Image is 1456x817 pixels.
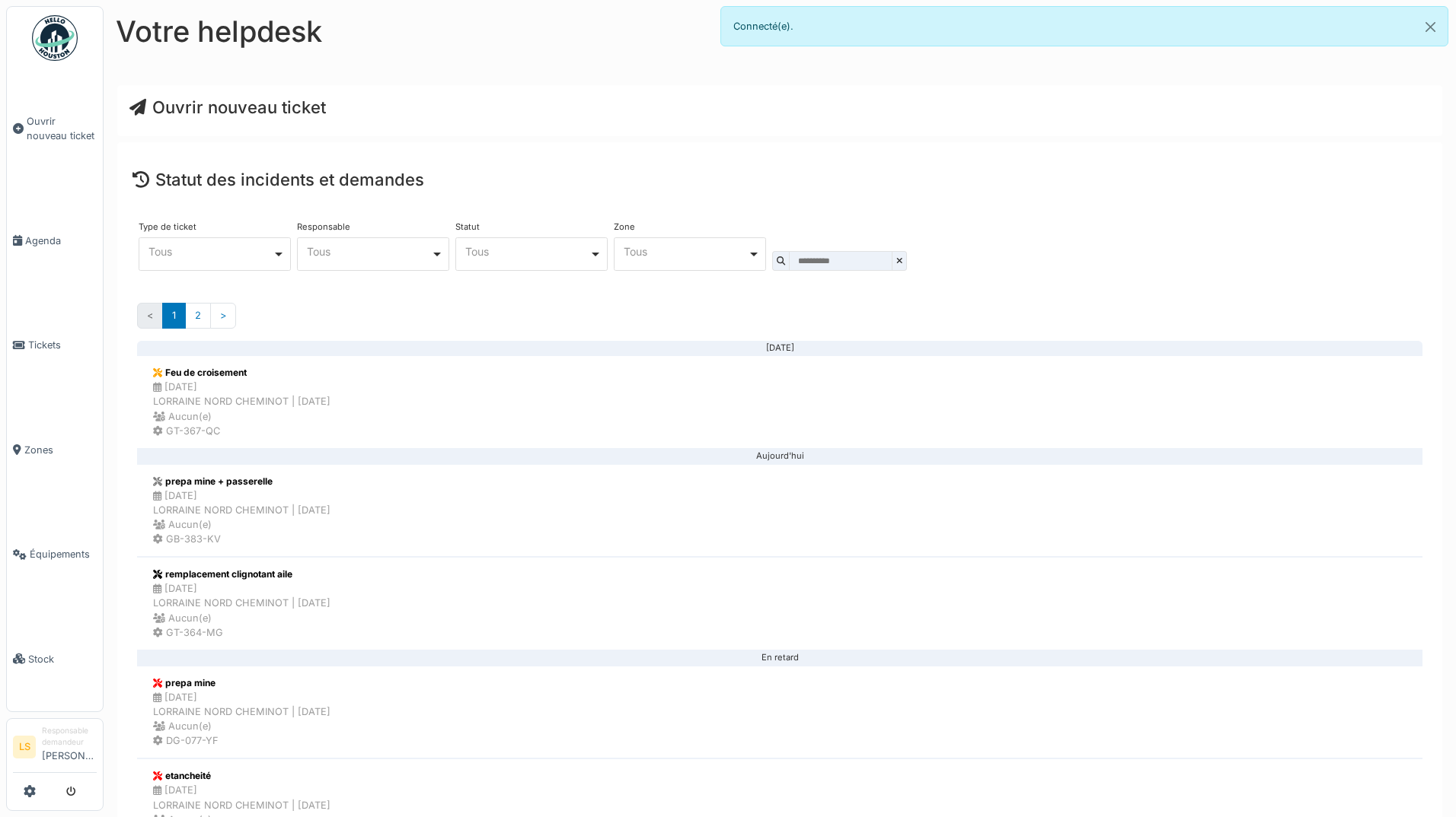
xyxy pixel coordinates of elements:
[153,625,330,640] div: GT-364-MG
[153,424,330,438] div: GT-367-QC
[153,475,330,488] div: prepa mine + passerelle
[720,6,1448,46] div: Connecté(e).
[7,502,103,606] a: Équipements
[153,733,330,748] div: DG-077-YF
[28,338,97,352] span: Tickets
[162,303,186,328] a: 1
[1413,7,1448,47] button: Close
[137,557,1422,650] a: remplacement clignotant aile [DATE]LORRAINE NORD CHEMINOT | [DATE] Aucun(e) GT-364-MG
[149,456,1410,457] div: Aujourd'hui
[24,443,97,457] span: Zones
[133,170,1427,189] h4: Statut des incidents et demandes
[148,247,273,256] div: Tous
[153,567,330,581] div: remplacement clignotant aile
[139,223,196,231] label: Type de ticket
[7,606,103,711] a: Stock
[153,769,330,783] div: etancheité
[153,676,330,690] div: prepa mine
[614,223,635,231] label: Zone
[7,293,103,397] a: Tickets
[7,189,103,293] a: Agenda
[25,234,97,248] span: Agenda
[153,690,330,734] div: [DATE] LORRAINE NORD CHEMINOT | [DATE] Aucun(e)
[137,355,1422,449] a: Feu de croisement [DATE]LORRAINE NORD CHEMINOT | [DATE] Aucun(e) GT-367-QC
[153,380,330,424] div: [DATE] LORRAINE NORD CHEMINOT | [DATE] Aucun(e)
[185,303,211,328] a: 2
[465,247,589,256] div: Tous
[624,247,748,256] div: Tous
[153,532,330,546] div: GB-383-KV
[27,114,97,143] span: Ouvrir nouveau ticket
[137,303,1422,340] nav: Pages
[455,223,480,231] label: Statut
[30,547,97,561] span: Équipements
[210,303,236,328] a: Suivant
[137,666,1422,759] a: prepa mine [DATE]LORRAINE NORD CHEMINOT | [DATE] Aucun(e) DG-077-YF
[149,348,1410,349] div: [DATE]
[7,69,103,189] a: Ouvrir nouveau ticket
[297,223,350,231] label: Responsable
[137,464,1422,558] a: prepa mine + passerelle [DATE]LORRAINE NORD CHEMINOT | [DATE] Aucun(e) GB-383-KV
[153,488,330,532] div: [DATE] LORRAINE NORD CHEMINOT | [DATE] Aucun(e)
[42,725,97,749] div: Responsable demandeur
[153,581,330,625] div: [DATE] LORRAINE NORD CHEMINOT | [DATE] Aucun(e)
[129,97,326,117] a: Ouvrir nouveau ticket
[149,657,1410,659] div: En retard
[28,652,97,666] span: Stock
[42,725,97,769] li: [PERSON_NAME]
[13,725,97,773] a: LS Responsable demandeur[PERSON_NAME]
[307,247,431,256] div: Tous
[7,398,103,502] a: Zones
[13,736,36,758] li: LS
[32,15,78,61] img: Badge_color-CXgf-gQk.svg
[153,366,330,380] div: Feu de croisement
